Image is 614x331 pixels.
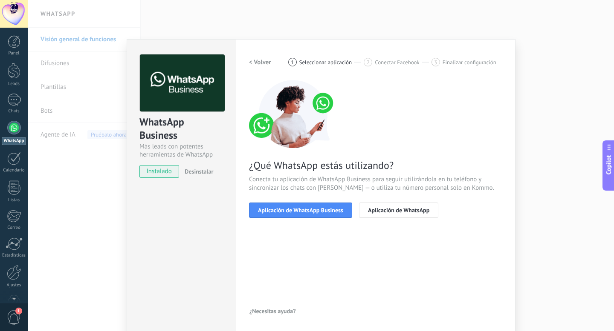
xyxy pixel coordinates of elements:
[249,80,339,148] img: connect number
[2,108,26,114] div: Chats
[139,143,223,159] div: Más leads con potentes herramientas de WhatsApp
[249,58,271,66] h2: < Volver
[249,159,502,172] span: ¿Qué WhatsApp estás utilizando?
[359,203,438,218] button: Aplicación de WhatsApp
[181,165,213,178] button: Desinstalar
[2,137,26,145] div: WhatsApp
[605,155,613,175] span: Copilot
[434,59,437,66] span: 3
[249,54,271,70] button: < Volver
[258,207,343,213] span: Aplicación de WhatsApp Business
[375,59,420,66] span: Conectar Facebook
[2,51,26,56] div: Panel
[249,203,352,218] button: Aplicación de WhatsApp Business
[299,59,352,66] span: Seleccionar aplicación
[15,308,22,314] span: 1
[185,168,213,175] span: Desinstalar
[2,225,26,231] div: Correo
[367,59,370,66] span: 2
[249,175,502,192] span: Conecta tu aplicación de WhatsApp Business para seguir utilizándola en tu teléfono y sincronizar ...
[291,59,294,66] span: 1
[368,207,429,213] span: Aplicación de WhatsApp
[139,115,223,143] div: WhatsApp Business
[140,54,225,112] img: logo_main.png
[2,168,26,173] div: Calendario
[2,282,26,288] div: Ajustes
[443,59,496,66] span: Finalizar configuración
[2,81,26,87] div: Leads
[140,165,179,178] span: instalado
[2,253,26,258] div: Estadísticas
[2,197,26,203] div: Listas
[249,305,296,317] button: ¿Necesitas ayuda?
[249,308,296,314] span: ¿Necesitas ayuda?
